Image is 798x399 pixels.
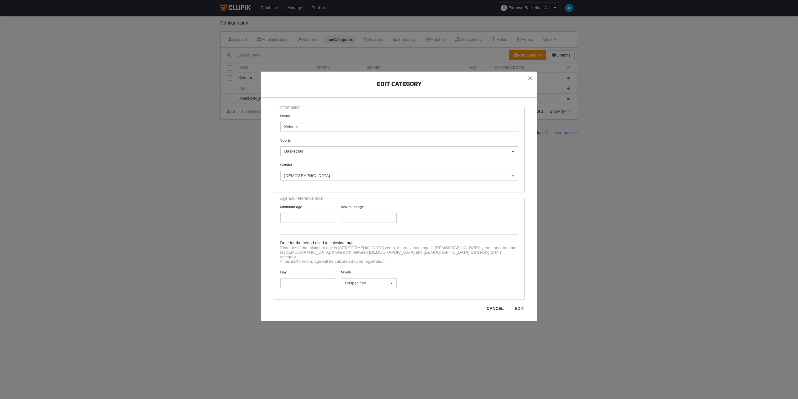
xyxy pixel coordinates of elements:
input: Day [280,278,336,288]
input: Name [280,122,518,132]
div: Age and reference date [279,196,324,201]
span: [DEMOGRAPHIC_DATA] [284,173,511,179]
label: Minimum age [278,204,338,223]
label: Maximum age [338,204,399,223]
button: Sports [280,146,518,156]
div: Date for the period used to calculate age [280,240,518,246]
h2: Edit Category [261,81,537,98]
label: Gender [280,162,518,181]
span: Unspecified [345,280,389,286]
div: Example: If the minimum age is [DEMOGRAPHIC_DATA] years, the maximum age is [DEMOGRAPHIC_DATA] ye... [280,246,518,269]
label: Month [338,269,399,288]
label: Day [278,269,338,288]
a: Cancel [486,305,504,312]
label: Sports [280,137,518,156]
input: Minimum age [280,213,336,223]
a: Edit [515,305,525,312]
div: Information [279,105,302,110]
span: Basketball [284,148,511,154]
button: Month [341,278,397,288]
label: Name [280,113,518,132]
button: × [523,72,537,85]
input: Maximum age [341,213,397,223]
button: Gender [280,171,518,181]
